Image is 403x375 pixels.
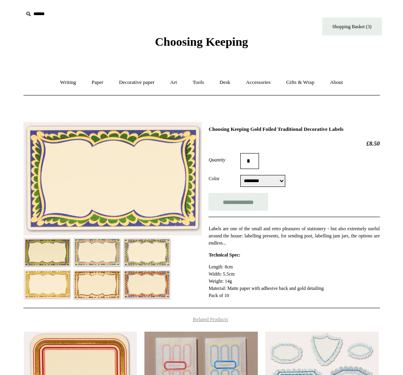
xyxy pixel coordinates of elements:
a: Paper [84,72,111,93]
img: Choosing Keeping Gold Foiled Traditional Decorative Labels [123,270,171,300]
a: About [323,72,350,93]
a: Shopping Basket (3) [322,17,382,35]
a: Writing [53,72,83,93]
h2: £8.50 [208,140,380,147]
label: Color [208,175,240,182]
a: Desk [212,72,238,93]
h1: Choosing Keeping Gold Foiled Traditional Decorative Labels [208,126,380,132]
img: Choosing Keeping Gold Foiled Traditional Decorative Labels [123,237,171,268]
a: Decorative paper [112,72,162,93]
a: Choosing Keeping [155,41,248,47]
a: Art [163,72,184,93]
a: Accessories [239,72,278,93]
img: Choosing Keeping Gold Foiled Traditional Decorative Labels [23,122,202,235]
p: Length: 8cm Width: 5.5cm Weight: 14g Material: Matte paper with adhesive back and gold detailing ... [208,263,380,299]
span: Choosing Keeping [155,35,248,48]
img: Choosing Keeping Gold Foiled Traditional Decorative Labels [73,237,121,268]
p: Labels are one of the small and retro pleasures of stationery - but also extremely useful around ... [208,225,380,247]
img: Choosing Keeping Gold Foiled Traditional Decorative Labels [73,270,121,300]
a: Tools [185,72,211,93]
h4: Related Products [3,316,401,323]
label: Quantity [208,156,240,163]
img: Choosing Keeping Gold Foiled Traditional Decorative Labels [23,270,71,300]
strong: Technical Spec: [208,252,240,258]
img: Choosing Keeping Gold Foiled Traditional Decorative Labels [23,237,71,268]
a: Gifts & Wrap [279,72,321,93]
